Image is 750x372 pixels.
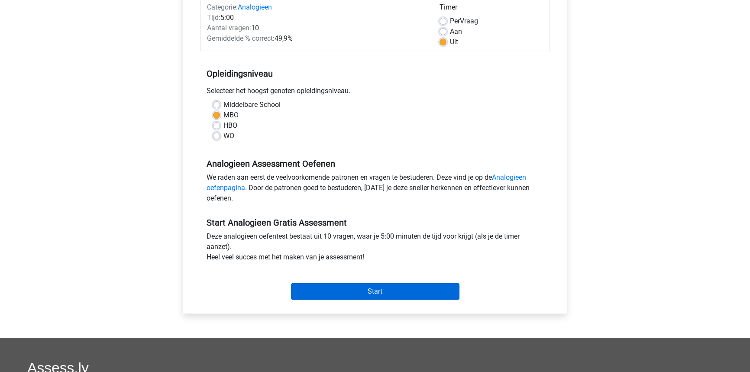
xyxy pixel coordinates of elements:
[207,24,251,32] span: Aantal vragen:
[223,131,234,141] label: WO
[450,16,478,26] label: Vraag
[200,86,550,100] div: Selecteer het hoogst genoten opleidingsniveau.
[223,110,239,120] label: MBO
[200,231,550,266] div: Deze analogieen oefentest bestaat uit 10 vragen, waar je 5:00 minuten de tijd voor krijgt (als je...
[223,100,281,110] label: Middelbare School
[450,17,460,25] span: Per
[207,217,543,228] h5: Start Analogieen Gratis Assessment
[207,34,275,42] span: Gemiddelde % correct:
[207,159,543,169] h5: Analogieen Assessment Oefenen
[207,3,238,11] span: Categorie:
[207,65,543,82] h5: Opleidingsniveau
[238,3,272,11] a: Analogieen
[200,23,433,33] div: 10
[450,26,462,37] label: Aan
[200,13,433,23] div: 5:00
[200,33,433,44] div: 49,9%
[200,172,550,207] div: We raden aan eerst de veelvoorkomende patronen en vragen te bestuderen. Deze vind je op de . Door...
[440,2,543,16] div: Timer
[223,120,237,131] label: HBO
[291,283,459,300] input: Start
[207,13,220,22] span: Tijd:
[450,37,458,47] label: Uit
